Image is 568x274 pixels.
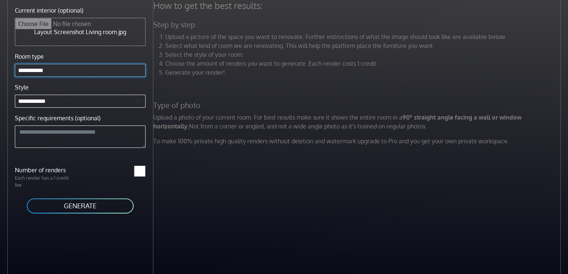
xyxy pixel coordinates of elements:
[10,174,80,189] p: Each render has a 1 credit fee
[15,114,101,123] label: Specific requirements (optional)
[15,52,44,61] label: Room type
[165,68,562,77] li: Generate your render!
[165,59,562,68] li: Choose the amount of renders you want to generate. Each render costs 1 credit.
[149,101,567,110] h5: Type of photo
[165,32,562,41] li: Upload a picture of the space you want to renovate. Further instructions of what the image should...
[15,6,84,15] label: Current interior (optional)
[10,166,80,174] label: Number of renders
[149,137,567,146] p: To make 100% private high quality renders without deletion and watermark upgrade to Pro and you g...
[26,198,134,214] button: GENERATE
[149,20,567,29] h5: Step by step
[165,41,562,50] li: Select what kind of room we are renovating. This will help the platform place the furniture you w...
[149,113,567,131] p: Upload a photo of your current room. For best results make sure it shows the entire room in a Not...
[165,50,562,59] li: Select the style of your room.
[15,83,29,92] label: Style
